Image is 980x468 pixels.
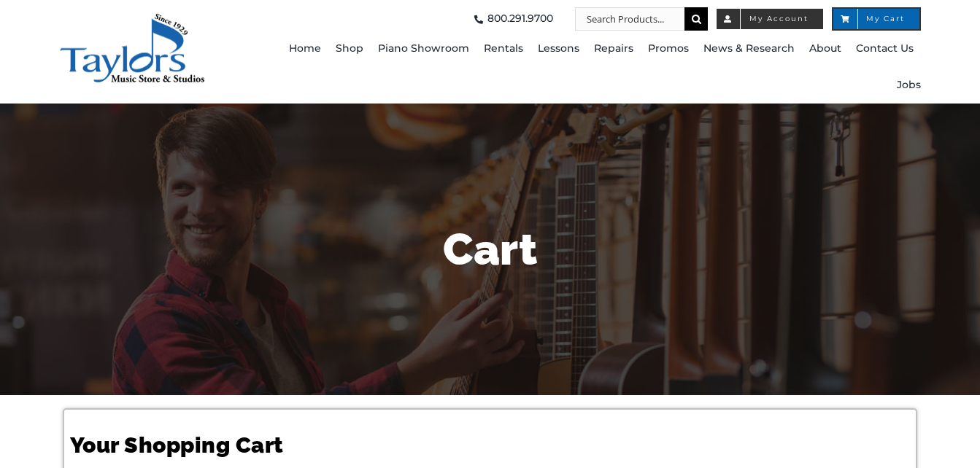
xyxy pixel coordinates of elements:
[378,31,469,67] a: Piano Showroom
[856,31,914,67] a: Contact Us
[648,31,689,67] a: Promos
[809,37,841,61] span: About
[848,15,905,23] span: My Cart
[336,37,363,61] span: Shop
[731,15,809,23] span: My Account
[703,31,795,67] a: News & Research
[684,7,708,31] input: Search
[70,430,910,461] h1: Your Shopping Cart
[470,7,553,31] a: 800.291.9700
[59,11,205,26] a: taylors-music-store-west-chester
[484,37,523,61] span: Rentals
[575,7,684,31] input: Search Products...
[336,31,363,67] a: Shop
[648,37,689,61] span: Promos
[487,7,553,31] span: 800.291.9700
[715,7,825,31] a: My Account
[283,31,922,104] nav: Main Menu
[283,7,922,31] nav: Top Right
[856,37,914,61] span: Contact Us
[289,37,321,61] span: Home
[897,74,921,97] span: Jobs
[703,37,795,61] span: News & Research
[484,31,523,67] a: Rentals
[594,37,633,61] span: Repairs
[378,37,469,61] span: Piano Showroom
[538,31,579,67] a: Lessons
[538,37,579,61] span: Lessons
[289,31,321,67] a: Home
[63,219,917,280] h1: Cart
[594,31,633,67] a: Repairs
[897,67,921,104] a: Jobs
[809,31,841,67] a: About
[832,7,921,31] a: My Cart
